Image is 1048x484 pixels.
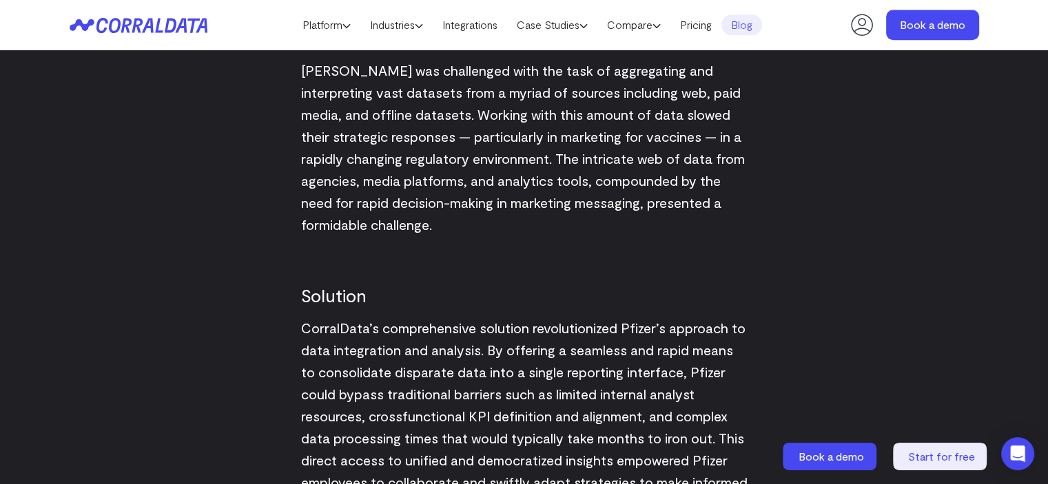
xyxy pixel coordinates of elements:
a: Industries [360,14,433,35]
a: Start for free [893,443,989,470]
a: Book a demo [783,443,879,470]
a: Compare [597,14,670,35]
a: Blog [721,14,762,35]
h2: Solution [301,284,748,306]
div: Open Intercom Messenger [1001,437,1034,470]
span: Book a demo [799,450,864,463]
a: Integrations [433,14,507,35]
span: Start for free [908,450,975,463]
a: Book a demo [886,10,979,40]
a: Case Studies [507,14,597,35]
span: [PERSON_NAME] was challenged with the task of aggregating and interpreting vast datasets from a m... [301,62,745,233]
a: Pricing [670,14,721,35]
a: Platform [293,14,360,35]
